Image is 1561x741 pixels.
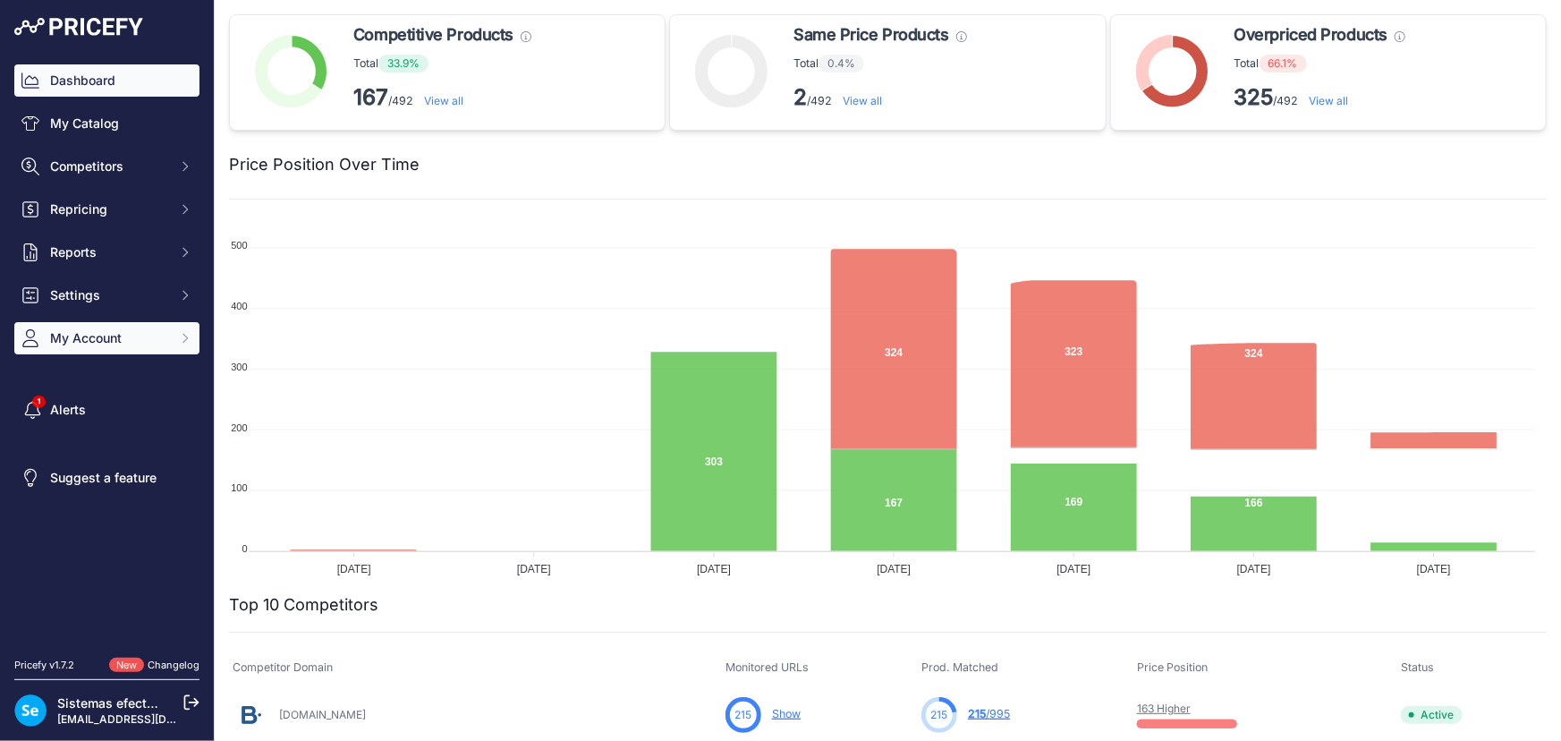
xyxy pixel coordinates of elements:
h2: Top 10 Competitors [229,592,378,617]
p: Total [793,55,966,72]
span: Competitors [50,158,167,175]
span: New [109,658,144,673]
a: [DOMAIN_NAME] [279,708,366,721]
span: 0.4% [819,55,864,72]
tspan: 200 [231,422,247,433]
span: 215 [735,707,752,723]
tspan: 300 [231,362,247,372]
tspan: [DATE] [337,564,371,576]
span: Active [1401,706,1463,724]
span: Settings [50,286,167,304]
h2: Price Position Over Time [229,152,420,177]
a: Show [772,707,801,720]
a: View all [843,94,882,107]
a: View all [424,94,463,107]
span: Prod. Matched [921,660,998,674]
p: Total [1234,55,1405,72]
span: Same Price Products [793,22,948,47]
a: Sistemas efectoLED [57,695,177,711]
tspan: [DATE] [1417,564,1451,576]
button: Settings [14,279,199,311]
span: 66.1% [1260,55,1307,72]
tspan: 100 [231,482,247,493]
p: /492 [793,83,966,112]
div: Pricefy v1.7.2 [14,658,74,673]
tspan: [DATE] [877,564,911,576]
p: Total [353,55,531,72]
span: Overpriced Products [1234,22,1387,47]
img: Pricefy Logo [14,18,143,36]
tspan: [DATE] [517,564,551,576]
button: My Account [14,322,199,354]
strong: 325 [1234,84,1274,110]
button: Competitors [14,150,199,183]
a: Alerts [14,394,199,426]
strong: 2 [793,84,807,110]
span: Price Position [1137,660,1208,674]
tspan: 400 [231,301,247,311]
button: Reports [14,236,199,268]
a: My Catalog [14,107,199,140]
tspan: [DATE] [1237,564,1271,576]
a: [EMAIL_ADDRESS][DOMAIN_NAME] [57,712,244,726]
tspan: 0 [242,543,247,554]
nav: Sidebar [14,64,199,636]
span: Competitor Domain [233,660,333,674]
tspan: [DATE] [1057,564,1091,576]
a: View all [1310,94,1349,107]
p: /492 [353,83,531,112]
span: 215 [968,707,986,720]
span: 215 [931,707,948,723]
a: Dashboard [14,64,199,97]
tspan: 500 [231,241,247,251]
span: Reports [50,243,167,261]
a: 163 Higher [1137,702,1191,715]
span: 33.9% [378,55,428,72]
p: /492 [1234,83,1405,112]
span: Monitored URLs [725,660,809,674]
span: My Account [50,329,167,347]
tspan: [DATE] [697,564,731,576]
span: Status [1401,660,1434,674]
a: 215/995 [968,707,1010,720]
button: Repricing [14,193,199,226]
a: Suggest a feature [14,462,199,494]
strong: 167 [353,84,388,110]
span: Competitive Products [353,22,513,47]
span: Repricing [50,200,167,218]
a: Changelog [148,659,199,671]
